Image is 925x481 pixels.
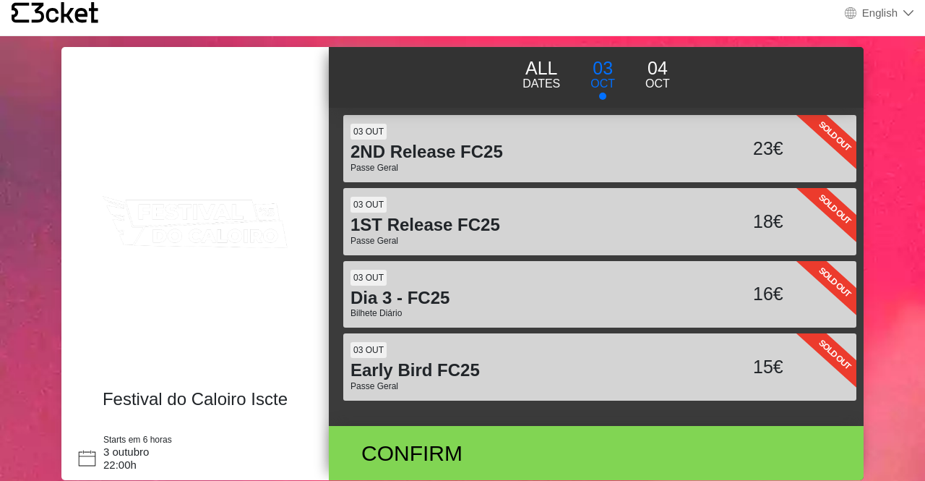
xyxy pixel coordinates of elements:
[103,435,172,445] span: Starts em 6 horas
[590,55,615,82] p: 03
[590,75,615,93] p: Oct
[522,55,560,82] p: ALL
[350,142,714,163] h4: 2ND Release FC25
[630,54,685,93] button: 04 Oct
[82,389,309,410] h4: Festival do Caloiro Iscte
[507,54,575,93] button: ALL DATES
[74,72,316,375] img: 27e516f2571b4dc0bfe7fd266fa5469d.webp
[350,360,714,381] h4: Early Bird FC25
[522,75,560,93] p: DATES
[350,197,387,213] span: 03 out
[350,163,714,174] p: Passe Geral
[763,143,905,274] label: Sold Out
[350,236,714,247] p: Passe Geral
[350,288,714,309] h4: Dia 3 - FC25
[350,124,387,140] span: 03 out
[714,208,787,236] div: 18€
[350,215,714,236] h4: 1ST Release FC25
[350,342,387,358] span: 03 out
[12,3,29,23] g: {' '}
[329,426,864,480] button: Confirm
[103,446,149,471] span: 3 outubro 22:00h
[350,437,678,469] div: Confirm
[645,55,670,82] p: 04
[714,281,787,308] div: 16€
[714,354,787,381] div: 15€
[350,381,714,392] p: Passe Geral
[350,308,714,319] p: Bilhete Diário
[645,75,670,93] p: Oct
[763,289,905,420] label: Sold Out
[714,135,787,163] div: 23€
[763,70,905,201] label: Sold Out
[763,216,905,347] label: Sold Out
[350,270,387,286] span: 03 out
[575,54,630,101] button: 03 Oct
